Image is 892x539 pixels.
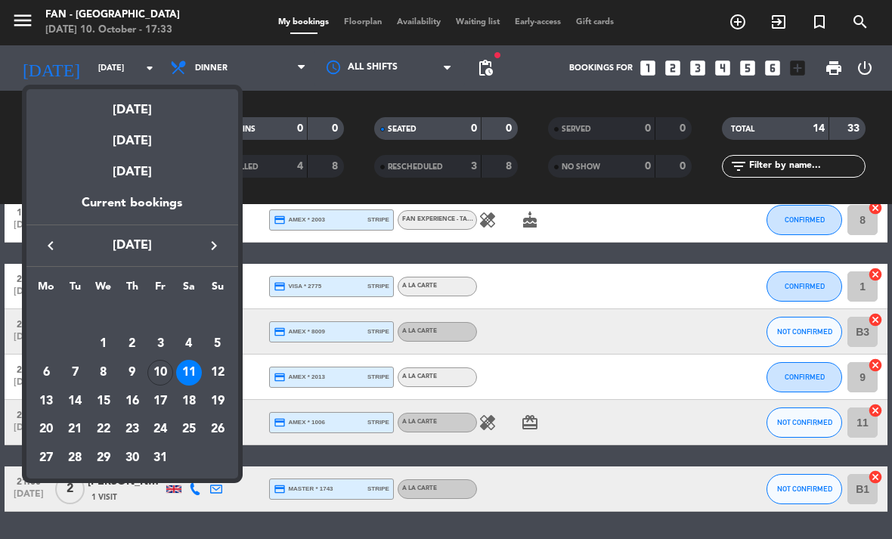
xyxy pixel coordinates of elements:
[26,120,238,151] div: [DATE]
[62,360,88,386] div: 7
[200,236,228,256] button: keyboard_arrow_right
[205,389,231,414] div: 19
[203,330,232,359] td: October 5, 2025
[175,330,203,359] td: October 4, 2025
[147,445,173,471] div: 31
[119,417,145,443] div: 23
[147,331,173,357] div: 3
[146,278,175,302] th: Friday
[37,236,64,256] button: keyboard_arrow_left
[33,387,61,416] td: October 13, 2025
[118,330,147,359] td: October 2, 2025
[205,360,231,386] div: 12
[118,278,147,302] th: Thursday
[118,416,147,445] td: October 23, 2025
[175,387,203,416] td: October 18, 2025
[33,445,59,471] div: 27
[147,360,173,386] div: 10
[60,416,89,445] td: October 21, 2025
[176,331,202,357] div: 4
[33,389,59,414] div: 13
[119,445,145,471] div: 30
[175,416,203,445] td: October 25, 2025
[118,444,147,472] td: October 30, 2025
[146,330,175,359] td: October 3, 2025
[89,444,118,472] td: October 29, 2025
[62,389,88,414] div: 14
[91,360,116,386] div: 8
[42,237,60,255] i: keyboard_arrow_left
[119,331,145,357] div: 2
[26,151,238,194] div: [DATE]
[60,444,89,472] td: October 28, 2025
[91,445,116,471] div: 29
[147,417,173,443] div: 24
[146,416,175,445] td: October 24, 2025
[176,360,202,386] div: 11
[146,358,175,387] td: October 10, 2025
[60,278,89,302] th: Tuesday
[205,331,231,357] div: 5
[119,360,145,386] div: 9
[26,89,238,120] div: [DATE]
[62,417,88,443] div: 21
[147,389,173,414] div: 17
[203,358,232,387] td: October 12, 2025
[33,417,59,443] div: 20
[119,389,145,414] div: 16
[60,387,89,416] td: October 14, 2025
[205,417,231,443] div: 26
[203,416,232,445] td: October 26, 2025
[26,194,238,225] div: Current bookings
[91,417,116,443] div: 22
[89,330,118,359] td: October 1, 2025
[175,358,203,387] td: October 11, 2025
[203,387,232,416] td: October 19, 2025
[89,416,118,445] td: October 22, 2025
[146,444,175,472] td: October 31, 2025
[33,358,61,387] td: October 6, 2025
[205,237,223,255] i: keyboard_arrow_right
[33,444,61,472] td: October 27, 2025
[91,389,116,414] div: 15
[62,445,88,471] div: 28
[33,416,61,445] td: October 20, 2025
[33,360,59,386] div: 6
[89,358,118,387] td: October 8, 2025
[118,387,147,416] td: October 16, 2025
[176,417,202,443] div: 25
[89,278,118,302] th: Wednesday
[146,387,175,416] td: October 17, 2025
[175,278,203,302] th: Saturday
[33,278,61,302] th: Monday
[118,358,147,387] td: October 9, 2025
[89,387,118,416] td: October 15, 2025
[203,278,232,302] th: Sunday
[64,236,200,256] span: [DATE]
[176,389,202,414] div: 18
[91,331,116,357] div: 1
[33,302,232,330] td: OCT
[60,358,89,387] td: October 7, 2025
